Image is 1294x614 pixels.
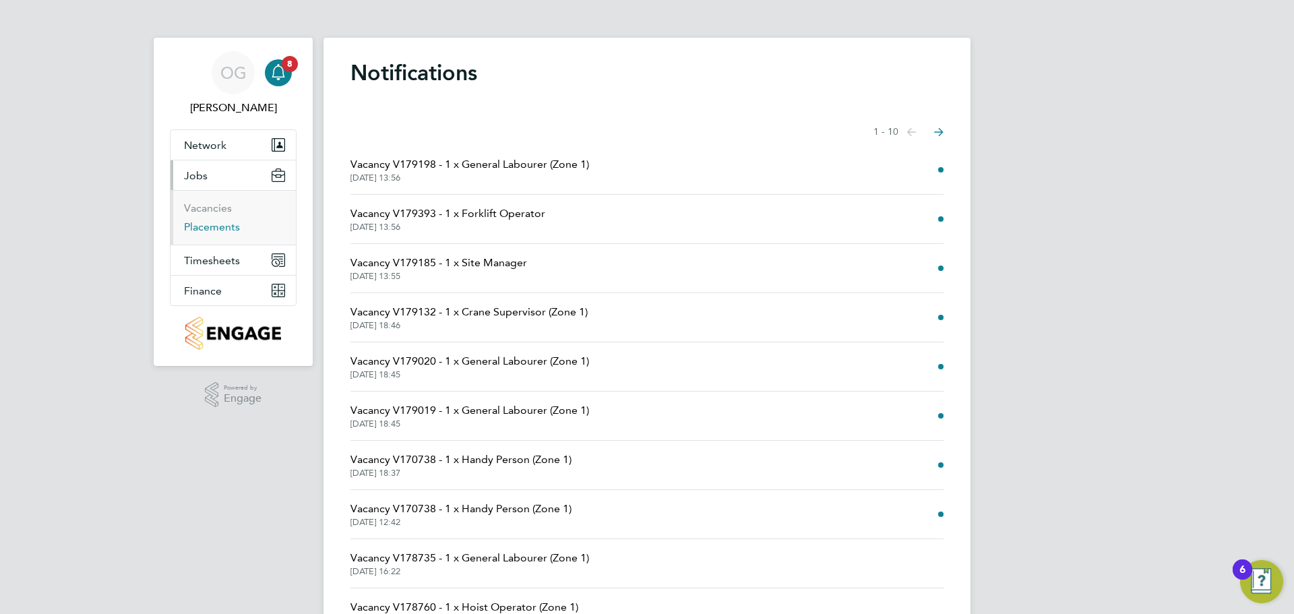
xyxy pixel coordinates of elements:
nav: Select page of notifications list [873,119,944,146]
span: Vacancy V170738 - 1 x Handy Person (Zone 1) [350,452,572,468]
span: Engage [224,393,261,404]
a: Go to home page [170,317,297,350]
a: Vacancy V179132 - 1 x Crane Supervisor (Zone 1)[DATE] 18:46 [350,304,588,331]
span: Timesheets [184,254,240,267]
a: Vacancy V179020 - 1 x General Labourer (Zone 1)[DATE] 18:45 [350,353,589,380]
a: Vacancy V178735 - 1 x General Labourer (Zone 1)[DATE] 16:22 [350,550,589,577]
span: Finance [184,284,222,297]
img: countryside-properties-logo-retina.png [185,317,280,350]
a: Vacancy V179393 - 1 x Forklift Operator[DATE] 13:56 [350,206,545,233]
a: Vacancy V170738 - 1 x Handy Person (Zone 1)[DATE] 18:37 [350,452,572,479]
span: 8 [282,56,298,72]
span: Olivia Glasgow [170,100,297,116]
span: Vacancy V179198 - 1 x General Labourer (Zone 1) [350,156,589,173]
a: Vacancy V170738 - 1 x Handy Person (Zone 1)[DATE] 12:42 [350,501,572,528]
a: Vacancies [184,202,232,214]
span: [DATE] 18:46 [350,320,588,331]
span: Vacancy V179020 - 1 x General Labourer (Zone 1) [350,353,589,369]
span: [DATE] 13:56 [350,222,545,233]
span: [DATE] 13:55 [350,271,527,282]
button: Open Resource Center, 6 new notifications [1240,560,1283,603]
span: Vacancy V179132 - 1 x Crane Supervisor (Zone 1) [350,304,588,320]
div: 6 [1239,570,1245,587]
span: Network [184,139,226,152]
span: Vacancy V179393 - 1 x Forklift Operator [350,206,545,222]
a: Vacancy V179019 - 1 x General Labourer (Zone 1)[DATE] 18:45 [350,402,589,429]
span: Vacancy V179185 - 1 x Site Manager [350,255,527,271]
button: Finance [171,276,296,305]
a: Vacancy V179185 - 1 x Site Manager[DATE] 13:55 [350,255,527,282]
span: [DATE] 13:56 [350,173,589,183]
a: Powered byEngage [205,382,262,408]
button: Jobs [171,160,296,190]
span: [DATE] 16:22 [350,566,589,577]
div: Jobs [171,190,296,245]
a: OG[PERSON_NAME] [170,51,297,116]
h1: Notifications [350,59,944,86]
span: Vacancy V170738 - 1 x Handy Person (Zone 1) [350,501,572,517]
span: Powered by [224,382,261,394]
span: [DATE] 18:45 [350,369,589,380]
a: Vacancy V179198 - 1 x General Labourer (Zone 1)[DATE] 13:56 [350,156,589,183]
span: [DATE] 18:37 [350,468,572,479]
nav: Main navigation [154,38,313,366]
span: [DATE] 12:42 [350,517,572,528]
span: Vacancy V178735 - 1 x General Labourer (Zone 1) [350,550,589,566]
span: Jobs [184,169,208,182]
span: 1 - 10 [873,125,898,139]
a: 8 [265,51,292,94]
a: Placements [184,220,240,233]
span: Vacancy V179019 - 1 x General Labourer (Zone 1) [350,402,589,419]
span: [DATE] 18:45 [350,419,589,429]
button: Timesheets [171,245,296,275]
span: OG [220,64,247,82]
button: Network [171,130,296,160]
